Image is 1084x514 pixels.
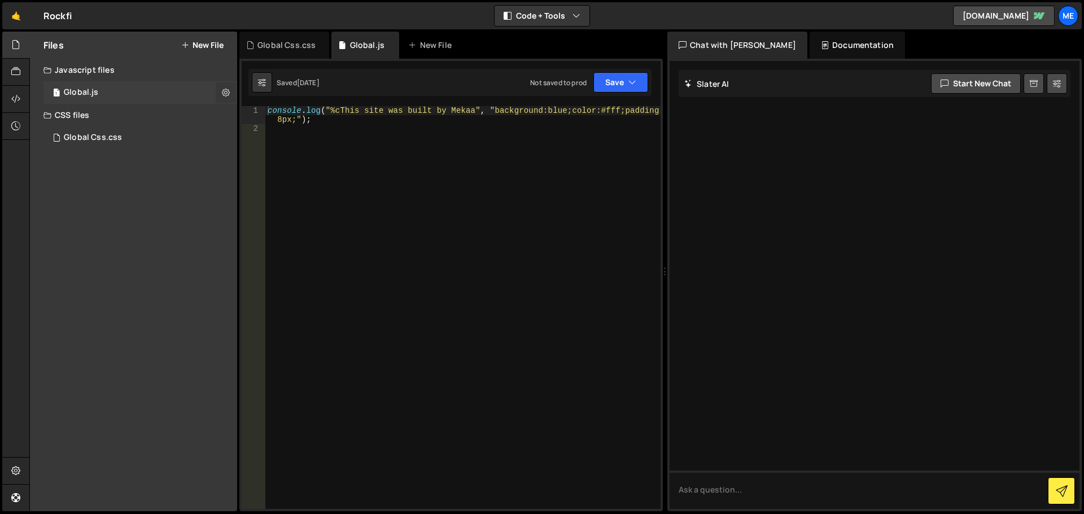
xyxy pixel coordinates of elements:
[530,78,587,87] div: Not saved to prod
[43,126,237,149] div: 16927/46347.css
[257,39,316,51] div: Global Css.css
[297,78,320,87] div: [DATE]
[495,6,589,26] button: Code + Tools
[953,6,1055,26] a: [DOMAIN_NAME]
[277,78,320,87] div: Saved
[30,59,237,81] div: Javascript files
[931,73,1021,94] button: Start new chat
[667,32,807,59] div: Chat with [PERSON_NAME]
[684,78,729,89] h2: Slater AI
[350,39,384,51] div: Global.js
[1058,6,1078,26] a: Me
[43,39,64,51] h2: Files
[2,2,30,29] a: 🤙
[43,9,72,23] div: Rockfi
[181,41,224,50] button: New File
[408,39,456,51] div: New File
[43,81,237,104] div: 16927/46348.js
[593,72,648,93] button: Save
[30,104,237,126] div: CSS files
[53,89,60,98] span: 1
[242,106,265,124] div: 1
[64,133,122,143] div: Global Css.css
[64,87,98,98] div: Global.js
[810,32,905,59] div: Documentation
[242,124,265,133] div: 2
